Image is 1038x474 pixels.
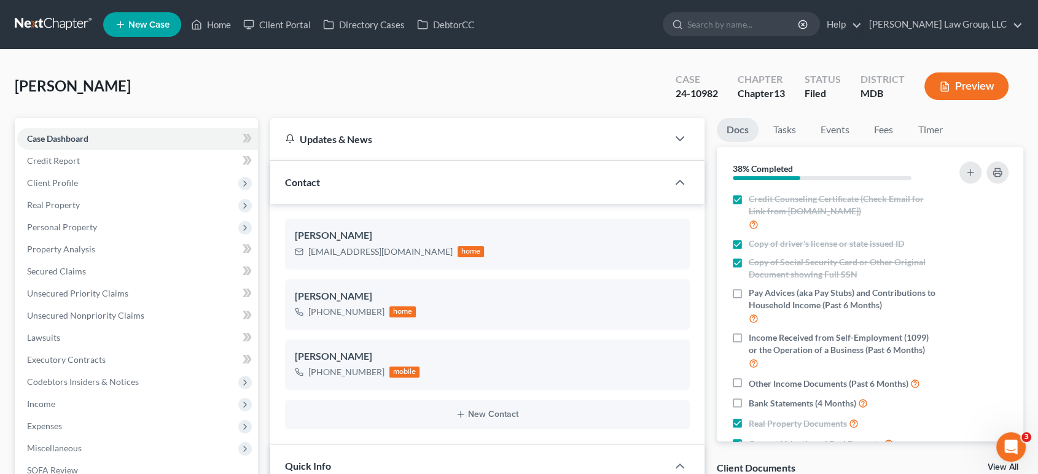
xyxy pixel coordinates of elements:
[317,14,411,36] a: Directory Cases
[389,306,416,317] div: home
[717,118,759,142] a: Docs
[237,14,317,36] a: Client Portal
[389,367,420,378] div: mobile
[17,327,258,349] a: Lawsuits
[27,443,82,453] span: Miscellaneous
[411,14,480,36] a: DebtorCC
[285,176,320,188] span: Contact
[27,133,88,144] span: Case Dashboard
[295,349,680,364] div: [PERSON_NAME]
[27,310,144,321] span: Unsecured Nonpriority Claims
[676,87,718,101] div: 24-10982
[458,246,485,257] div: home
[27,266,86,276] span: Secured Claims
[863,14,1023,36] a: [PERSON_NAME] Law Group, LLC
[27,222,97,232] span: Personal Property
[805,72,841,87] div: Status
[308,306,384,318] div: [PHONE_NUMBER]
[27,177,78,188] span: Client Profile
[308,366,384,378] div: [PHONE_NUMBER]
[185,14,237,36] a: Home
[17,128,258,150] a: Case Dashboard
[860,72,905,87] div: District
[733,163,793,174] strong: 38% Completed
[749,378,908,390] span: Other Income Documents (Past 6 Months)
[924,72,1009,100] button: Preview
[285,133,653,146] div: Updates & News
[774,87,785,99] span: 13
[128,20,170,29] span: New Case
[27,244,95,254] span: Property Analysis
[687,13,800,36] input: Search by name...
[17,260,258,282] a: Secured Claims
[17,305,258,327] a: Unsecured Nonpriority Claims
[17,282,258,305] a: Unsecured Priority Claims
[749,438,882,450] span: Current Valuation of Real Property
[996,432,1026,462] iframe: Intercom live chat
[17,349,258,371] a: Executory Contracts
[17,150,258,172] a: Credit Report
[805,87,841,101] div: Filed
[15,77,131,95] span: [PERSON_NAME]
[295,289,680,304] div: [PERSON_NAME]
[908,118,953,142] a: Timer
[17,238,258,260] a: Property Analysis
[749,287,937,311] span: Pay Advices (aka Pay Stubs) and Contributions to Household Income (Past 6 Months)
[821,14,862,36] a: Help
[749,332,937,356] span: Income Received from Self-Employment (1099) or the Operation of a Business (Past 6 Months)
[988,463,1018,472] a: View All
[308,246,453,258] div: [EMAIL_ADDRESS][DOMAIN_NAME]
[749,193,937,217] span: Credit Counseling Certificate (Check Email for Link from [DOMAIN_NAME])
[749,238,904,250] span: Copy of driver's license or state issued ID
[749,397,856,410] span: Bank Statements (4 Months)
[717,461,795,474] div: Client Documents
[27,376,139,387] span: Codebtors Insiders & Notices
[27,155,80,166] span: Credit Report
[27,288,128,298] span: Unsecured Priority Claims
[285,460,331,472] span: Quick Info
[738,72,785,87] div: Chapter
[811,118,859,142] a: Events
[27,398,55,409] span: Income
[27,421,62,431] span: Expenses
[27,354,106,365] span: Executory Contracts
[27,200,80,210] span: Real Property
[749,418,847,430] span: Real Property Documents
[27,332,60,343] span: Lawsuits
[676,72,718,87] div: Case
[763,118,806,142] a: Tasks
[864,118,903,142] a: Fees
[738,87,785,101] div: Chapter
[1021,432,1031,442] span: 3
[295,228,680,243] div: [PERSON_NAME]
[860,87,905,101] div: MDB
[749,256,937,281] span: Copy of Social Security Card or Other Original Document showing Full SSN
[295,410,680,419] button: New Contact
